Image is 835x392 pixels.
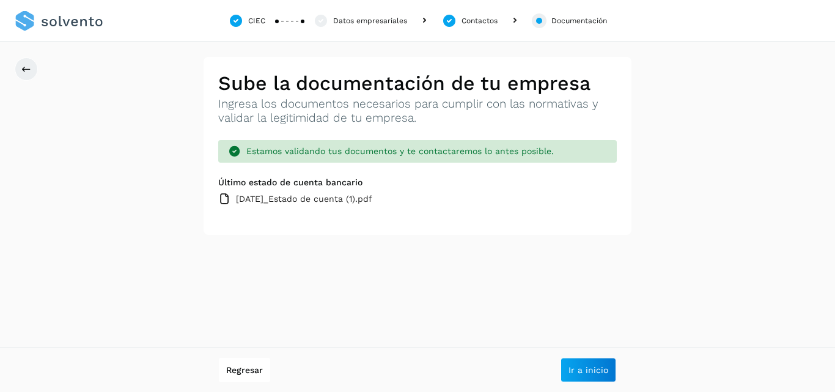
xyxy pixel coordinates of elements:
label: Último estado de cuenta bancario [218,177,413,188]
span: Estamos validando tus documentos y te contactaremos lo antes posible. [246,145,607,158]
span: Ir a inicio [568,366,608,374]
div: Contactos [462,15,498,26]
div: CIEC [248,15,265,26]
div: Datos empresariales [333,15,407,26]
button: Regresar [219,358,270,382]
span: [DATE]_Estado de cuenta (1).pdf [236,193,372,205]
span: Regresar [226,366,263,374]
h2: Sube la documentación de tu empresa [218,72,617,95]
p: Ingresa los documentos necesarios para cumplir con las normativas y validar la legitimidad de tu ... [218,97,617,125]
div: Documentación [551,15,607,26]
button: Ir a inicio [561,358,616,382]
